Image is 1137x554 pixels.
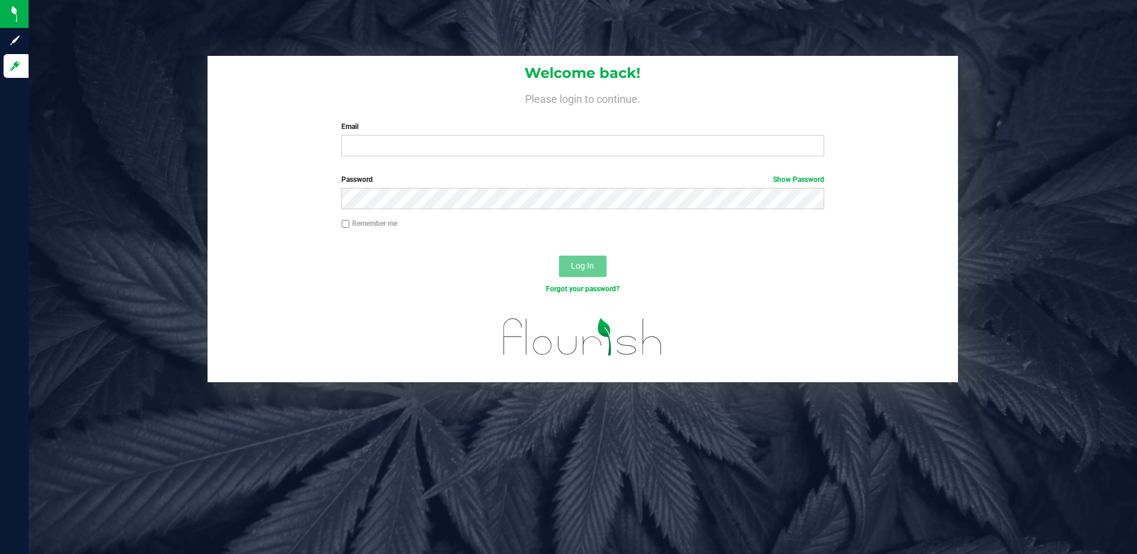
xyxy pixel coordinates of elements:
[9,60,21,72] inline-svg: Log in
[341,218,397,229] label: Remember me
[208,65,959,81] h1: Welcome back!
[208,90,959,105] h4: Please login to continue.
[341,121,824,132] label: Email
[9,34,21,46] inline-svg: Sign up
[489,307,677,367] img: flourish_logo.svg
[773,175,824,184] a: Show Password
[546,285,620,293] a: Forgot your password?
[571,261,594,270] span: Log In
[341,220,350,228] input: Remember me
[559,256,607,277] button: Log In
[341,175,373,184] span: Password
